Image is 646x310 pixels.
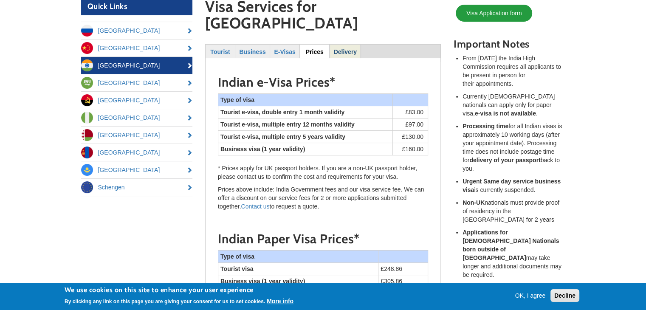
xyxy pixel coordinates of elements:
[334,48,357,55] strong: Delivery
[218,185,428,211] p: Prices above include: India Government fees and our visa service fee. We can offer a discount on ...
[210,48,230,55] strong: Tourist
[81,109,193,126] a: [GEOGRAPHIC_DATA]
[463,229,559,261] strong: Applications for [DEMOGRAPHIC_DATA] Nationals born outside of [GEOGRAPHIC_DATA]
[81,179,193,196] a: Schengen
[81,127,193,144] a: [GEOGRAPHIC_DATA]
[463,177,565,194] li: is currently suspended.
[241,203,270,210] a: Contact us
[65,285,293,295] h2: We use cookies on this site to enhance your user experience
[81,57,193,74] a: [GEOGRAPHIC_DATA]
[550,289,579,302] button: Decline
[330,45,360,58] a: Delivery
[220,265,254,272] strong: Tourist visa
[236,45,269,58] a: Business
[81,92,193,109] a: [GEOGRAPHIC_DATA]
[239,48,265,55] strong: Business
[218,250,378,262] th: Type of visa
[267,297,293,305] button: More info
[274,48,295,55] strong: E-Visas
[81,161,193,178] a: [GEOGRAPHIC_DATA]
[378,275,428,287] td: £305.86
[81,22,193,39] a: [GEOGRAPHIC_DATA]
[463,228,565,279] li: may take longer and additional documents may be required.
[81,144,193,161] a: [GEOGRAPHIC_DATA]
[206,45,234,58] a: Tourist
[81,39,193,56] a: [GEOGRAPHIC_DATA]
[271,45,299,58] a: E-Visas
[220,109,344,116] strong: Tourist e-visa, double entry 1 month validity
[463,123,508,130] strong: Processing time
[220,278,305,285] strong: Business visa (1 year validity)
[463,178,561,193] strong: Urgent Same day service business visa
[220,133,345,140] strong: Tourist e-visa, multiple entry 5 years validity
[218,75,428,89] h2: Indian e-Visa Prices*
[306,48,324,55] strong: Prices
[393,143,428,155] td: £160.00
[378,262,428,275] td: £248.86
[512,291,549,300] button: OK, I agree
[81,74,193,91] a: [GEOGRAPHIC_DATA]
[300,45,329,58] a: Prices
[454,39,565,50] h3: Important Notes
[393,106,428,118] td: £83.00
[218,94,393,106] th: Type of visa
[463,198,565,224] li: nationals must provide proof of residency in the [GEOGRAPHIC_DATA] for 2 years
[456,5,532,22] a: Visa Application form
[463,199,485,206] strong: Non-UK
[218,164,428,181] p: * Prices apply for UK passport holders. If you are a non-UK passport holder, please contact us to...
[220,121,355,128] strong: Tourist e-visa, multiple entry 12 months validity
[475,110,536,117] strong: e-visa is not available
[469,157,540,163] strong: delivery of your passport
[65,299,265,304] p: By clicking any link on this page you are giving your consent for us to set cookies.
[393,131,428,143] td: £130.00
[463,92,565,118] li: Currently [DEMOGRAPHIC_DATA] nationals can apply only for paper visa, .
[218,232,428,246] h2: Indian Paper Visa Prices*
[463,54,565,88] li: From [DATE] the India High Commission requires all applicants to be present in person for their a...
[463,122,565,173] li: for all Indian visas is approximately 10 working days (after your appointment date). Processing t...
[220,146,305,152] strong: Business visa (1 year validity)
[393,118,428,131] td: £97.00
